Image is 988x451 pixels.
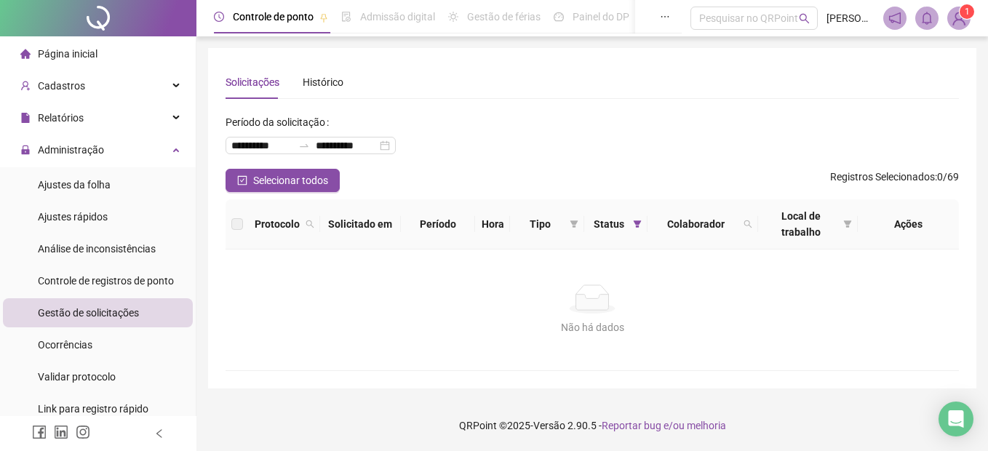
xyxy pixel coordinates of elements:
[830,169,959,192] span: : 0 / 69
[888,12,901,25] span: notification
[20,49,31,59] span: home
[570,220,578,228] span: filter
[32,425,47,439] span: facebook
[20,145,31,155] span: lock
[448,12,458,22] span: sun
[554,12,564,22] span: dashboard
[920,12,933,25] span: bell
[233,11,314,23] span: Controle de ponto
[38,243,156,255] span: Análise de inconsistências
[38,339,92,351] span: Ocorrências
[533,420,565,431] span: Versão
[226,169,340,192] button: Selecionar todos
[320,199,401,250] th: Solicitado em
[214,12,224,22] span: clock-circle
[741,213,755,235] span: search
[653,216,738,232] span: Colaborador
[467,11,541,23] span: Gestão de férias
[826,10,875,26] span: [PERSON_NAME]
[298,140,310,151] span: to
[20,81,31,91] span: user-add
[38,275,174,287] span: Controle de registros de ponto
[573,11,629,23] span: Painel do DP
[306,220,314,228] span: search
[475,199,510,250] th: Hora
[38,179,111,191] span: Ajustes da folha
[38,211,108,223] span: Ajustes rápidos
[401,199,475,250] th: Período
[298,140,310,151] span: swap-right
[226,111,335,134] label: Período da solicitação
[630,213,645,235] span: filter
[38,307,139,319] span: Gestão de solicitações
[830,171,935,183] span: Registros Selecionados
[303,74,343,90] div: Histórico
[76,425,90,439] span: instagram
[38,144,104,156] span: Administração
[764,208,837,240] span: Local de trabalho
[319,13,328,22] span: pushpin
[54,425,68,439] span: linkedin
[38,112,84,124] span: Relatórios
[799,13,810,24] span: search
[38,80,85,92] span: Cadastros
[196,400,988,451] footer: QRPoint © 2025 - 2.90.5 -
[965,7,970,17] span: 1
[960,4,974,19] sup: Atualize o seu contato no menu Meus Dados
[253,172,328,188] span: Selecionar todos
[948,7,970,29] img: 66729
[864,216,953,232] div: Ações
[840,205,855,243] span: filter
[303,213,317,235] span: search
[243,319,941,335] div: Não há dados
[843,220,852,228] span: filter
[516,216,564,232] span: Tipo
[660,12,670,22] span: ellipsis
[567,213,581,235] span: filter
[633,220,642,228] span: filter
[939,402,973,436] div: Open Intercom Messenger
[255,216,300,232] span: Protocolo
[360,11,435,23] span: Admissão digital
[237,175,247,185] span: check-square
[154,428,164,439] span: left
[590,216,628,232] span: Status
[226,74,279,90] div: Solicitações
[38,371,116,383] span: Validar protocolo
[38,48,97,60] span: Página inicial
[38,403,148,415] span: Link para registro rápido
[744,220,752,228] span: search
[341,12,351,22] span: file-done
[602,420,726,431] span: Reportar bug e/ou melhoria
[20,113,31,123] span: file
